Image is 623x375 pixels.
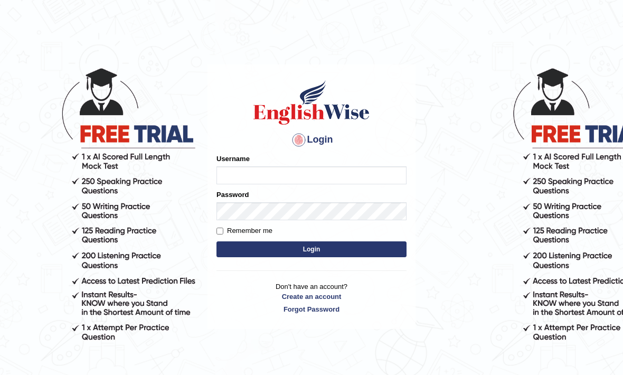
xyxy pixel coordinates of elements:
[216,228,223,235] input: Remember me
[216,132,407,148] h4: Login
[216,282,407,314] p: Don't have an account?
[216,292,407,302] a: Create an account
[216,304,407,314] a: Forgot Password
[251,79,372,126] img: Logo of English Wise sign in for intelligent practice with AI
[216,226,272,236] label: Remember me
[216,154,250,164] label: Username
[216,241,407,257] button: Login
[216,190,249,200] label: Password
